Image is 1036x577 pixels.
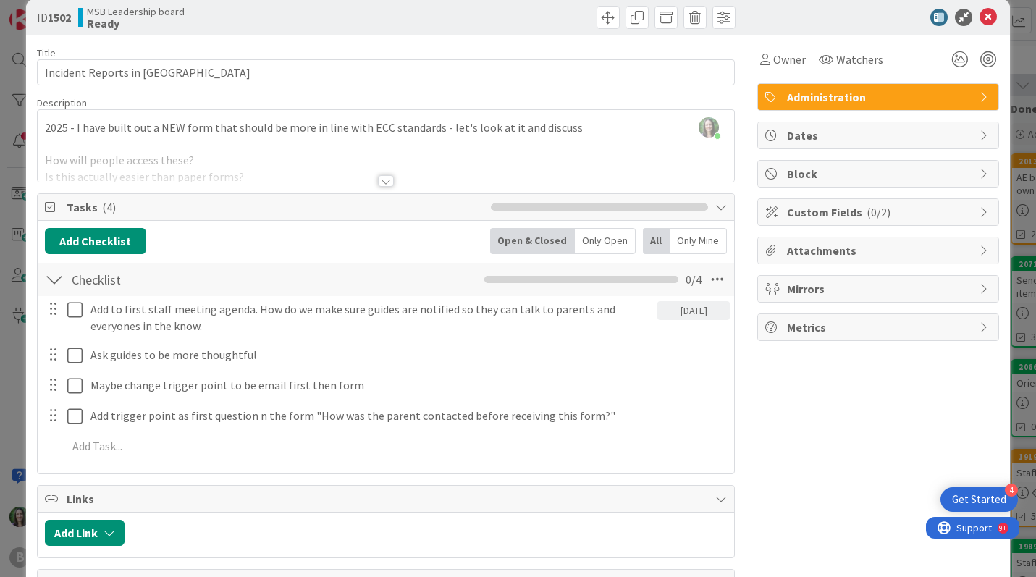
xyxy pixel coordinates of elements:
[45,520,125,546] button: Add Link
[45,228,146,254] button: Add Checklist
[836,51,883,68] span: Watchers
[90,408,724,424] p: Add trigger point as first question n the form "How was the parent contacted before receiving thi...
[90,347,724,363] p: Ask guides to be more thoughtful
[787,280,972,298] span: Mirrors
[87,6,185,17] span: MSB Leadership board
[87,17,185,29] b: Ready
[90,377,724,394] p: Maybe change trigger point to be email first then form
[73,6,80,17] div: 9+
[37,9,71,26] span: ID
[787,203,972,221] span: Custom Fields
[787,319,972,336] span: Metrics
[787,127,972,144] span: Dates
[787,88,972,106] span: Administration
[575,228,636,254] div: Only Open
[48,10,71,25] b: 1502
[670,228,727,254] div: Only Mine
[90,301,652,334] p: Add to first staff meeting agenda. How do we make sure guides are notified so they can talk to pa...
[940,487,1018,512] div: Open Get Started checklist, remaining modules: 4
[30,2,66,20] span: Support
[67,490,708,507] span: Links
[37,46,56,59] label: Title
[787,242,972,259] span: Attachments
[773,51,806,68] span: Owner
[867,205,890,219] span: ( 0/2 )
[37,96,87,109] span: Description
[787,165,972,182] span: Block
[67,198,484,216] span: Tasks
[45,119,727,136] p: 2025 - I have built out a NEW form that should be more in line with ECC standards - let's look at...
[699,117,719,138] img: Fuzf4SG1LSpqEWT1dxT21BtkoUhcOLTo.jpg
[643,228,670,254] div: All
[490,228,575,254] div: Open & Closed
[657,301,730,320] div: [DATE]
[1005,484,1018,497] div: 4
[952,492,1006,507] div: Get Started
[67,266,360,292] input: Add Checklist...
[102,200,116,214] span: ( 4 )
[37,59,735,85] input: type card name here...
[686,271,702,288] span: 0 / 4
